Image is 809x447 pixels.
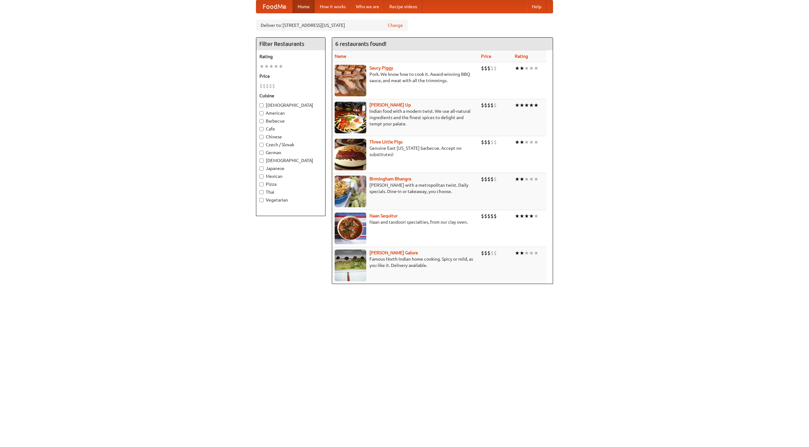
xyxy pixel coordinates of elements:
[259,63,264,70] li: ★
[484,65,487,72] li: $
[335,71,476,84] p: Pork. We know how to cook it. Award-winning BBQ sauce, and meat with all the trimmings.
[524,176,529,183] li: ★
[529,213,534,220] li: ★
[259,110,322,116] label: American
[481,54,491,59] a: Price
[494,102,497,109] li: $
[259,135,264,139] input: Chinese
[494,65,497,72] li: $
[259,127,264,131] input: Cafe
[484,102,487,109] li: $
[259,111,264,115] input: American
[515,102,520,109] li: ★
[259,159,264,163] input: [DEMOGRAPHIC_DATA]
[335,182,476,195] p: [PERSON_NAME] with a metropolitan twist. Daily specials. Dine-in or takeaway, you choose.
[490,250,494,257] li: $
[369,139,403,144] a: Three Little Pigs
[490,139,494,146] li: $
[487,250,490,257] li: $
[259,103,264,107] input: [DEMOGRAPHIC_DATA]
[259,197,322,203] label: Vegetarian
[259,82,263,89] li: $
[335,145,476,158] p: Genuine East [US_STATE] barbecue. Accept no substitutes!
[529,139,534,146] li: ★
[335,54,346,59] a: Name
[259,149,322,156] label: German
[490,102,494,109] li: $
[494,213,497,220] li: $
[490,65,494,72] li: $
[481,213,484,220] li: $
[274,63,278,70] li: ★
[259,173,322,179] label: Mexican
[369,213,398,218] a: Naan Sequitur
[534,213,538,220] li: ★
[369,176,411,181] a: Birmingham Bhangra
[259,198,264,202] input: Vegetarian
[484,213,487,220] li: $
[259,134,322,140] label: Chinese
[335,41,386,47] ng-pluralize: 6 restaurants found!
[256,0,293,13] a: FoodMe
[259,165,322,172] label: Japanese
[481,102,484,109] li: $
[515,139,520,146] li: ★
[259,174,264,178] input: Mexican
[259,118,322,124] label: Barbecue
[259,182,264,186] input: Pizza
[520,176,524,183] li: ★
[369,250,418,255] a: [PERSON_NAME] Galore
[515,65,520,72] li: ★
[335,213,366,244] img: naansequitur.jpg
[494,139,497,146] li: $
[487,65,490,72] li: $
[529,250,534,257] li: ★
[335,139,366,170] img: littlepigs.jpg
[484,250,487,257] li: $
[481,65,484,72] li: $
[524,250,529,257] li: ★
[481,139,484,146] li: $
[484,176,487,183] li: $
[487,213,490,220] li: $
[259,126,322,132] label: Cafe
[529,176,534,183] li: ★
[259,73,322,79] h5: Price
[527,0,546,13] a: Help
[481,176,484,183] li: $
[534,65,538,72] li: ★
[515,176,520,183] li: ★
[259,166,264,171] input: Japanese
[490,176,494,183] li: $
[259,119,264,123] input: Barbecue
[520,213,524,220] li: ★
[351,0,384,13] a: Who we are
[315,0,351,13] a: How it works
[369,65,393,70] a: Saucy Piggy
[335,176,366,207] img: bhangra.jpg
[515,54,528,59] a: Rating
[369,102,411,107] a: [PERSON_NAME] Up
[490,213,494,220] li: $
[515,213,520,220] li: ★
[335,102,366,133] img: curryup.jpg
[259,151,264,155] input: German
[484,139,487,146] li: $
[266,82,269,89] li: $
[264,63,269,70] li: ★
[259,53,322,60] h5: Rating
[524,102,529,109] li: ★
[487,139,490,146] li: $
[494,250,497,257] li: $
[481,250,484,257] li: $
[529,102,534,109] li: ★
[494,176,497,183] li: $
[293,0,315,13] a: Home
[335,256,476,269] p: Famous North Indian home cooking. Spicy or mild, as you like it. Delivery available.
[534,250,538,257] li: ★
